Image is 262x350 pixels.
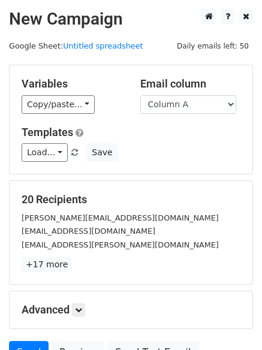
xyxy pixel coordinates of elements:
span: Daily emails left: 50 [173,40,253,53]
small: [EMAIL_ADDRESS][DOMAIN_NAME] [22,227,155,236]
a: Daily emails left: 50 [173,41,253,50]
small: [PERSON_NAME][EMAIL_ADDRESS][DOMAIN_NAME] [22,213,219,222]
small: Google Sheet: [9,41,143,50]
a: Load... [22,143,68,162]
h2: New Campaign [9,9,253,29]
h5: Advanced [22,303,240,316]
small: [EMAIL_ADDRESS][PERSON_NAME][DOMAIN_NAME] [22,240,219,249]
a: Copy/paste... [22,95,95,114]
a: +17 more [22,257,72,272]
h5: Email column [140,77,241,90]
a: Templates [22,126,73,138]
h5: Variables [22,77,122,90]
h5: 20 Recipients [22,193,240,206]
button: Save [86,143,118,162]
a: Untitled spreadsheet [63,41,143,50]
